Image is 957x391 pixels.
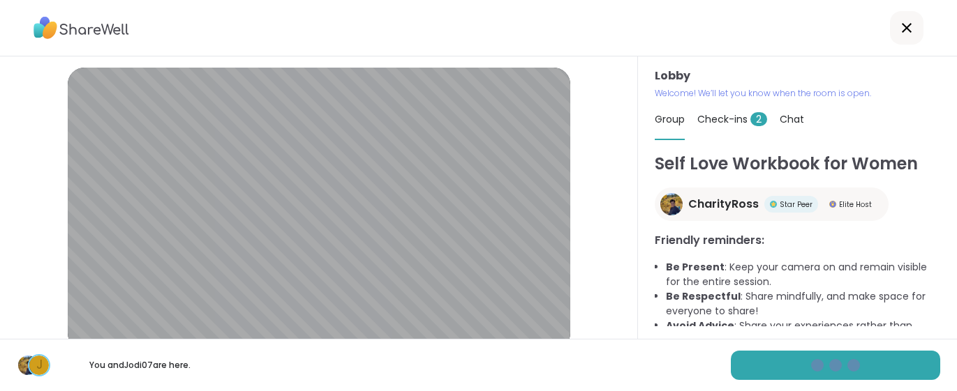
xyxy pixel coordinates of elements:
span: 2 [750,112,767,126]
img: Star Peer [770,201,777,208]
span: Check-ins [697,112,767,126]
li: : Keep your camera on and remain visible for the entire session. [666,260,940,289]
span: J [36,356,43,374]
span: Elite Host [839,199,872,210]
img: CharityRoss [660,193,683,215]
h3: Friendly reminders: [655,232,940,249]
span: Group [655,112,685,126]
b: Avoid Advice [666,319,734,332]
h3: Lobby [655,68,940,84]
span: CharityRoss [688,196,759,213]
span: Chat [780,112,804,126]
img: ShareWell Logo [34,12,129,44]
b: Be Present [666,260,725,274]
li: : Share your experiences rather than advice, as peers are not mental health professionals. [666,319,940,348]
a: CharityRossCharityRossStar PeerStar PeerElite HostElite Host [655,187,889,221]
h1: Self Love Workbook for Women [655,151,940,176]
span: Star Peer [780,199,813,210]
p: You and Jodi07 are here. [61,359,218,371]
p: Welcome! We’ll let you know when the room is open. [655,87,940,100]
b: Be Respectful [666,289,741,303]
li: : Share mindfully, and make space for everyone to share! [666,289,940,319]
img: CharityRoss [18,355,38,375]
img: Elite Host [829,201,836,208]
